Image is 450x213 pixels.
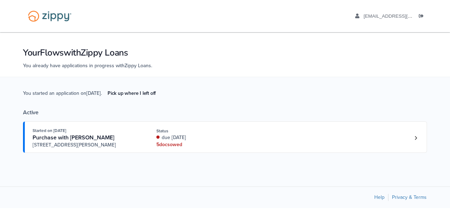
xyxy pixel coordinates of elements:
[23,121,427,153] a: Open loan 4184939
[156,128,251,134] div: Status
[374,194,385,200] a: Help
[23,109,427,116] div: Active
[156,141,251,148] div: 5 doc s owed
[102,87,161,99] a: Pick up where I left off
[156,134,251,141] div: due [DATE]
[364,13,445,19] span: jacquelinemichelle@myyahoo.com
[23,7,76,25] img: Logo
[23,47,427,59] h1: Your Flows with Zippy Loans
[33,128,66,133] span: Started on [DATE]
[23,90,161,109] span: You started an application on [DATE] .
[419,13,427,21] a: Log out
[33,142,140,149] span: [STREET_ADDRESS][PERSON_NAME]
[33,134,114,141] span: Purchase with [PERSON_NAME]
[410,133,421,143] a: Loan number 4184939
[355,13,445,21] a: edit profile
[392,194,427,200] a: Privacy & Terms
[23,63,152,69] span: You already have applications in progress with Zippy Loans .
